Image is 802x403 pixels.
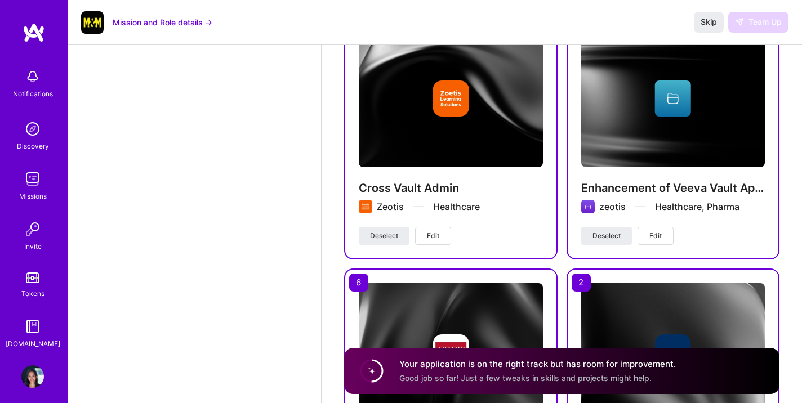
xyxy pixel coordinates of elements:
[413,206,424,207] img: divider
[370,231,398,241] span: Deselect
[649,231,662,241] span: Edit
[399,358,676,370] h4: Your application is on the right track but has room for improvement.
[359,200,372,213] img: Company logo
[701,16,717,28] span: Skip
[17,140,49,152] div: Discovery
[113,16,212,28] button: Mission and Role details →
[26,272,39,283] img: tokens
[635,206,646,207] img: divider
[592,231,621,241] span: Deselect
[655,334,691,370] img: Company logo
[21,65,44,88] img: bell
[13,88,53,100] div: Notifications
[19,190,47,202] div: Missions
[21,315,44,338] img: guide book
[581,200,595,213] img: Company logo
[6,338,60,350] div: [DOMAIN_NAME]
[581,181,765,195] h4: Enhancement of Veeva Vault Applications
[21,288,44,299] div: Tokens
[21,118,44,140] img: discovery
[427,231,439,241] span: Edit
[21,168,44,190] img: teamwork
[81,11,104,34] img: Company Logo
[21,365,44,388] img: User Avatar
[599,200,739,213] div: zeotis Healthcare, Pharma
[359,181,543,195] h4: Cross Vault Admin
[24,240,42,252] div: Invite
[433,80,469,117] img: Company logo
[21,218,44,240] img: Invite
[23,23,45,43] img: logo
[399,373,652,383] span: Good job so far! Just a few tweaks in skills and projects might help.
[433,334,469,370] img: Company logo
[377,200,480,213] div: Zeotis Healthcare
